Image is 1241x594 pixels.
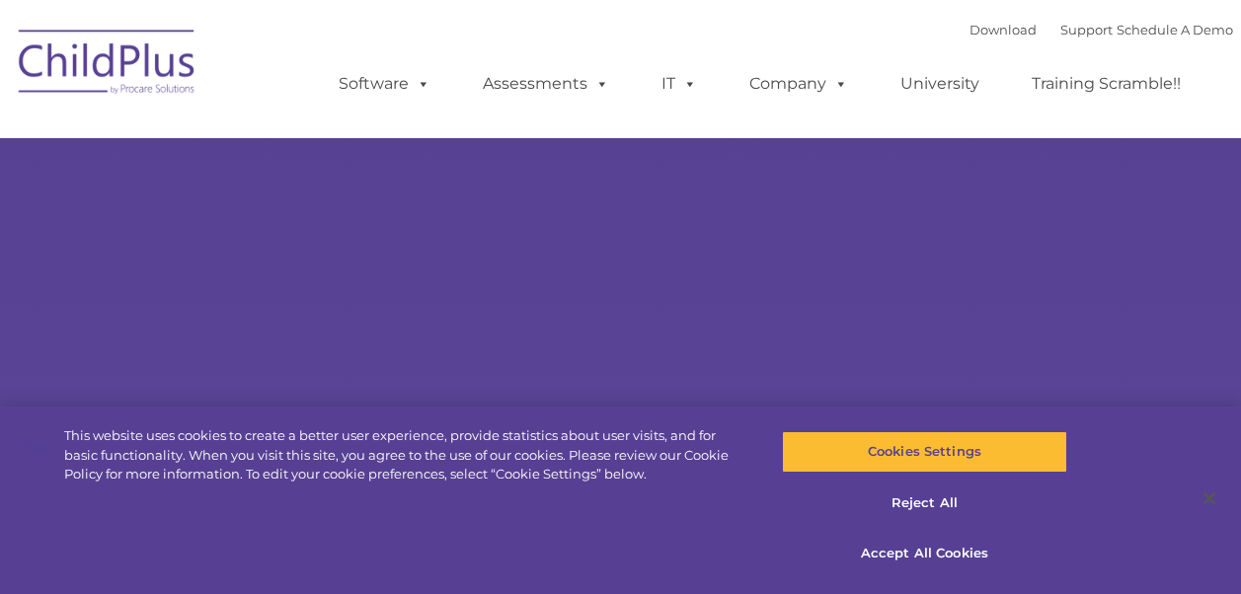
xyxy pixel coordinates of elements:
[881,64,999,104] a: University
[782,533,1067,574] button: Accept All Cookies
[642,64,717,104] a: IT
[64,426,744,484] div: This website uses cookies to create a better user experience, provide statistics about user visit...
[319,64,450,104] a: Software
[782,483,1067,524] button: Reject All
[1188,477,1231,520] button: Close
[1117,22,1233,37] a: Schedule A Demo
[782,431,1067,473] button: Cookies Settings
[970,22,1233,37] font: |
[970,22,1037,37] a: Download
[1012,64,1201,104] a: Training Scramble!!
[1060,22,1113,37] a: Support
[9,16,206,114] img: ChildPlus by Procare Solutions
[463,64,629,104] a: Assessments
[730,64,868,104] a: Company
